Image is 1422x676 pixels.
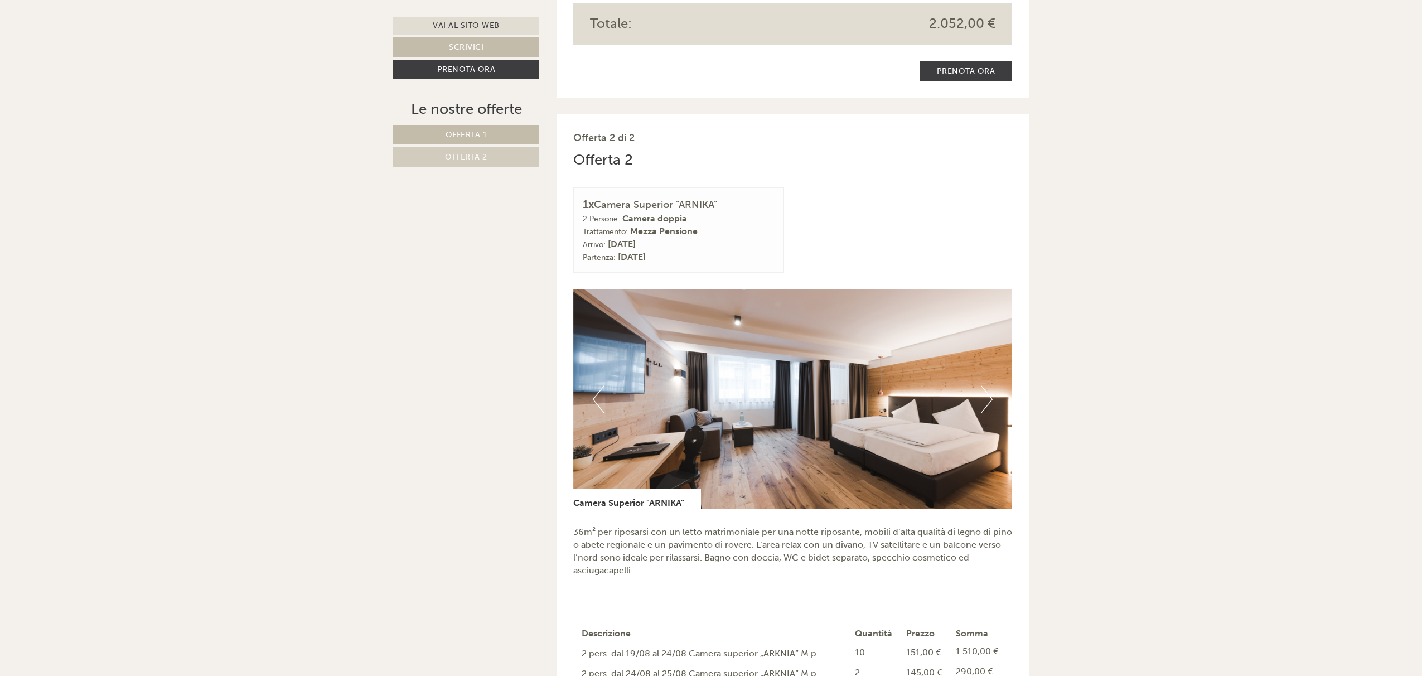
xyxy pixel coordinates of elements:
[593,385,604,413] button: Previous
[583,214,620,224] small: 2 Persone:
[951,625,1004,643] th: Somma
[573,489,701,510] div: Camera Superior "ARNIKA"
[573,526,1013,577] p: 36m² per riposarsi con un letto matrimoniale per una notte riposante, mobili d’alta qualità di le...
[618,252,646,262] b: [DATE]
[393,99,539,119] div: Le nostre offerte
[906,647,941,658] span: 151,00 €
[393,17,539,35] a: Vai al sito web
[393,37,539,57] a: Scrivici
[445,152,487,162] span: Offerta 2
[929,14,995,33] span: 2.052,00 €
[393,60,539,79] a: Prenota ora
[583,196,775,213] div: Camera Superior "ARNIKA"
[582,14,793,33] div: Totale:
[582,643,850,663] td: 2 pers. dal 19/08 al 24/08 Camera superior „ARKNIA“ M.p.
[951,643,1004,663] td: 1.510,00 €
[573,289,1013,509] img: image
[630,226,698,236] b: Mezza Pensione
[850,625,902,643] th: Quantità
[850,643,902,663] td: 10
[608,239,636,249] b: [DATE]
[197,8,243,27] div: lunedì
[583,227,628,236] small: Trattamento:
[17,54,176,62] small: 11:20
[8,30,181,64] div: Buon giorno, come possiamo aiutarla?
[583,240,606,249] small: Arrivo:
[17,32,176,41] div: Hotel [GEOGRAPHIC_DATA]
[902,625,951,643] th: Prezzo
[582,625,850,643] th: Descrizione
[622,213,687,224] b: Camera doppia
[573,149,633,170] div: Offerta 2
[573,132,635,144] span: Offerta 2 di 2
[920,61,1013,81] a: Prenota ora
[383,294,440,313] button: Invia
[446,130,487,139] span: Offerta 1
[583,197,594,211] b: 1x
[981,385,993,413] button: Next
[583,253,616,262] small: Partenza:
